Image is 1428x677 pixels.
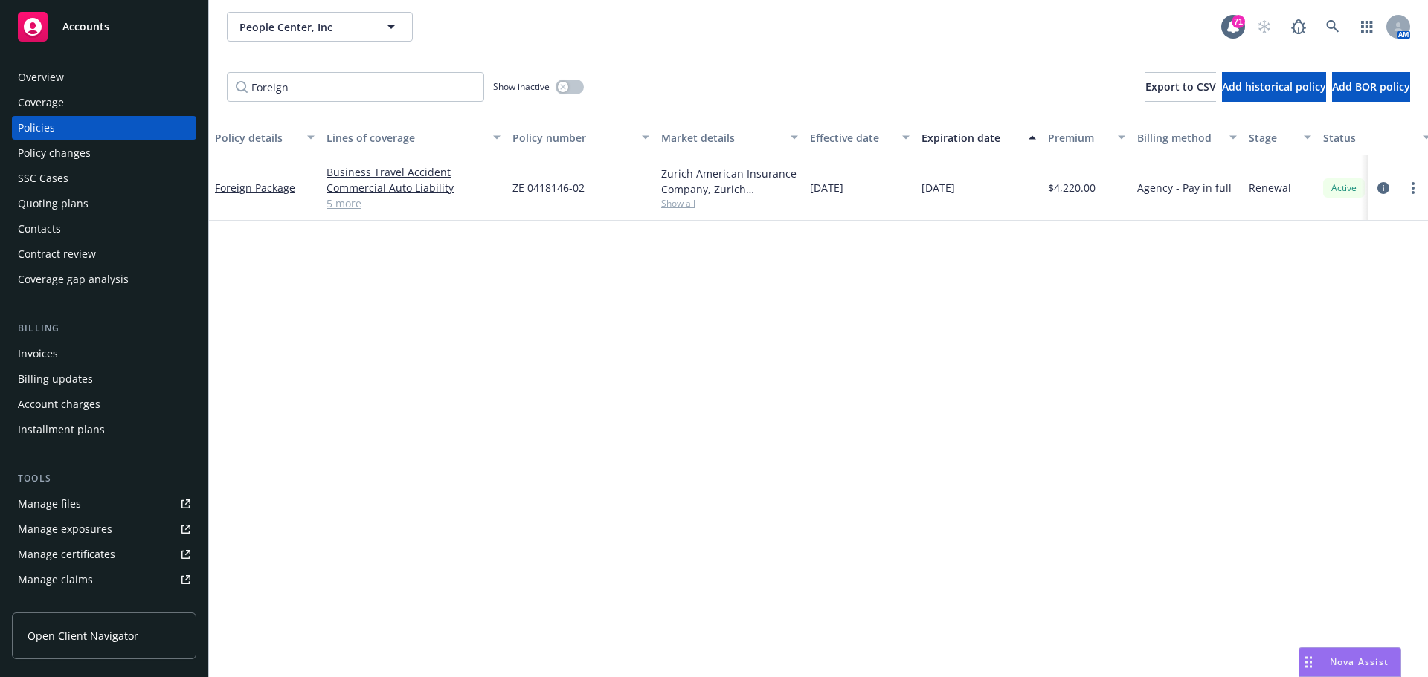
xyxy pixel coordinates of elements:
[1249,180,1291,195] span: Renewal
[512,180,585,195] span: ZE 0418146-02
[1284,12,1313,42] a: Report a Bug
[1352,12,1382,42] a: Switch app
[493,80,550,93] span: Show inactive
[18,392,100,416] div: Account charges
[18,65,64,89] div: Overview
[327,130,484,146] div: Lines of coverage
[28,628,138,644] span: Open Client Navigator
[18,593,88,617] div: Manage BORs
[18,116,55,140] div: Policies
[327,195,501,211] a: 5 more
[18,217,61,241] div: Contacts
[1329,181,1359,195] span: Active
[18,492,81,516] div: Manage files
[1374,179,1392,197] a: circleInformation
[12,418,196,441] a: Installment plans
[18,242,96,266] div: Contract review
[12,217,196,241] a: Contacts
[1222,72,1326,102] button: Add historical policy
[506,120,655,155] button: Policy number
[1299,647,1401,677] button: Nova Assist
[239,19,368,35] span: People Center, Inc
[18,568,93,592] div: Manage claims
[1249,130,1295,146] div: Stage
[18,268,129,291] div: Coverage gap analysis
[227,12,413,42] button: People Center, Inc
[1145,72,1216,102] button: Export to CSV
[1131,120,1243,155] button: Billing method
[215,181,295,195] a: Foreign Package
[327,164,501,180] a: Business Travel Accident
[1137,180,1232,195] span: Agency - Pay in full
[12,192,196,216] a: Quoting plans
[12,517,196,541] a: Manage exposures
[12,116,196,140] a: Policies
[655,120,804,155] button: Market details
[1042,120,1131,155] button: Premium
[1222,80,1326,94] span: Add historical policy
[12,471,196,486] div: Tools
[209,120,321,155] button: Policy details
[12,268,196,291] a: Coverage gap analysis
[12,141,196,165] a: Policy changes
[1243,120,1317,155] button: Stage
[12,367,196,391] a: Billing updates
[18,342,58,366] div: Invoices
[215,130,298,146] div: Policy details
[321,120,506,155] button: Lines of coverage
[922,180,955,195] span: [DATE]
[12,242,196,266] a: Contract review
[18,517,112,541] div: Manage exposures
[1048,180,1096,195] span: $4,220.00
[1404,179,1422,197] a: more
[18,91,64,114] div: Coverage
[18,542,115,566] div: Manage certificates
[18,192,89,216] div: Quoting plans
[922,130,1020,146] div: Expiration date
[1330,655,1389,668] span: Nova Assist
[661,197,798,210] span: Show all
[18,166,68,190] div: SSC Cases
[12,166,196,190] a: SSC Cases
[1332,72,1410,102] button: Add BOR policy
[12,542,196,566] a: Manage certificates
[327,180,501,195] a: Commercial Auto Liability
[1318,12,1348,42] a: Search
[1299,648,1318,676] div: Drag to move
[12,392,196,416] a: Account charges
[512,130,633,146] div: Policy number
[1048,130,1109,146] div: Premium
[810,130,893,146] div: Effective date
[916,120,1042,155] button: Expiration date
[1145,80,1216,94] span: Export to CSV
[661,166,798,197] div: Zurich American Insurance Company, Zurich Insurance Group
[12,65,196,89] a: Overview
[1332,80,1410,94] span: Add BOR policy
[1137,130,1220,146] div: Billing method
[12,6,196,48] a: Accounts
[12,593,196,617] a: Manage BORs
[18,141,91,165] div: Policy changes
[1323,130,1414,146] div: Status
[18,367,93,391] div: Billing updates
[227,72,484,102] input: Filter by keyword...
[1232,15,1245,28] div: 71
[661,130,782,146] div: Market details
[62,21,109,33] span: Accounts
[12,492,196,516] a: Manage files
[18,418,105,441] div: Installment plans
[12,342,196,366] a: Invoices
[1249,12,1279,42] a: Start snowing
[12,91,196,114] a: Coverage
[12,568,196,592] a: Manage claims
[810,180,843,195] span: [DATE]
[12,321,196,336] div: Billing
[804,120,916,155] button: Effective date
